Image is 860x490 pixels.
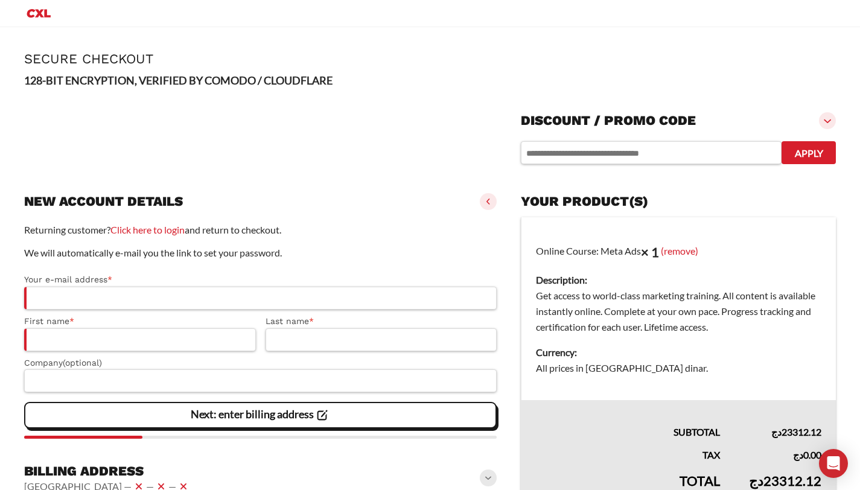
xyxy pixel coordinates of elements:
div: Open Intercom Messenger [819,449,848,478]
a: (remove) [661,244,698,256]
th: Subtotal [521,400,735,440]
a: Click here to login [110,224,185,235]
p: Returning customer? and return to checkout. [24,222,497,238]
span: دج [793,449,803,460]
label: Your e-mail address [24,273,497,287]
label: Last name [266,314,497,328]
bdi: 23312.12 [749,472,821,489]
h1: Secure Checkout [24,51,836,66]
button: Apply [782,141,836,164]
span: (optional) [63,358,102,367]
bdi: 23312.12 [771,426,821,437]
span: دج [749,472,763,489]
label: Company [24,356,497,370]
span: دج [771,426,782,437]
h3: Billing address [24,463,191,480]
h3: Discount / promo code [521,112,696,129]
th: Tax [521,440,735,463]
dd: All prices in [GEOGRAPHIC_DATA] dinar. [536,360,821,376]
p: We will automatically e-mail you the link to set your password. [24,245,497,261]
dt: Description: [536,272,821,288]
h3: New account details [24,193,183,210]
dd: Get access to world-class marketing training. All content is available instantly online. Complete... [536,288,821,335]
label: First name [24,314,256,328]
strong: × 1 [641,244,659,260]
td: Online Course: Meta Ads [521,217,836,401]
bdi: 0.00 [793,449,821,460]
dt: Currency: [536,345,821,360]
vaadin-button: Next: enter billing address [24,402,497,428]
strong: 128-BIT ENCRYPTION, VERIFIED BY COMODO / CLOUDFLARE [24,74,333,87]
